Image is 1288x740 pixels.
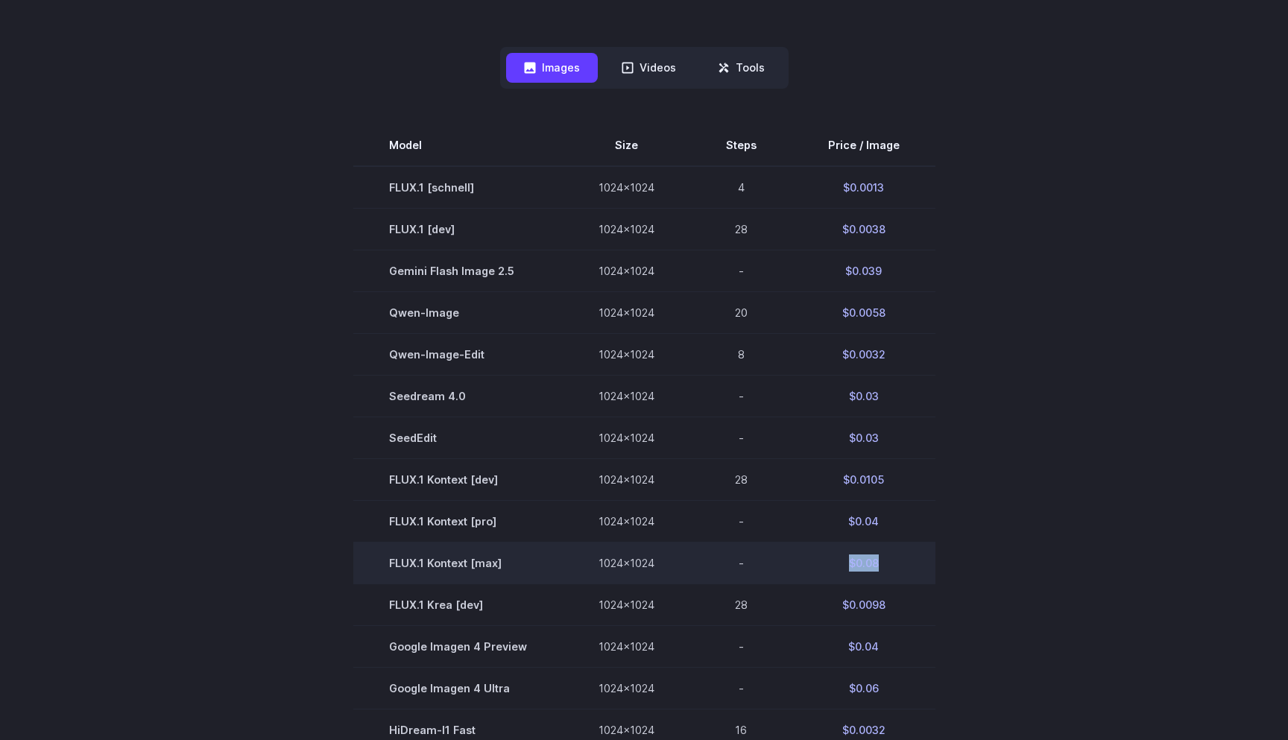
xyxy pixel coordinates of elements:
span: Gemini Flash Image 2.5 [389,262,527,279]
td: 1024x1024 [563,250,690,291]
td: Qwen-Image-Edit [353,333,563,375]
td: 1024x1024 [563,291,690,333]
td: FLUX.1 Kontext [max] [353,542,563,584]
td: 1024x1024 [563,208,690,250]
td: Qwen-Image [353,291,563,333]
td: - [690,417,792,458]
td: $0.0038 [792,208,935,250]
td: 1024x1024 [563,668,690,709]
td: 1024x1024 [563,626,690,668]
td: 4 [690,166,792,209]
td: $0.04 [792,626,935,668]
td: 28 [690,584,792,626]
button: Tools [700,53,783,82]
td: 1024x1024 [563,333,690,375]
td: Google Imagen 4 Ultra [353,668,563,709]
td: $0.03 [792,375,935,417]
td: FLUX.1 [dev] [353,208,563,250]
td: - [690,626,792,668]
td: - [690,250,792,291]
td: $0.08 [792,542,935,584]
td: 1024x1024 [563,458,690,500]
td: $0.06 [792,668,935,709]
td: - [690,668,792,709]
td: $0.039 [792,250,935,291]
td: 1024x1024 [563,166,690,209]
td: - [690,375,792,417]
td: 8 [690,333,792,375]
th: Model [353,124,563,166]
button: Images [506,53,598,82]
td: 1024x1024 [563,542,690,584]
td: $0.0058 [792,291,935,333]
th: Size [563,124,690,166]
td: FLUX.1 Kontext [dev] [353,458,563,500]
td: - [690,542,792,584]
td: FLUX.1 [schnell] [353,166,563,209]
th: Price / Image [792,124,935,166]
td: SeedEdit [353,417,563,458]
td: $0.03 [792,417,935,458]
td: FLUX.1 Kontext [pro] [353,500,563,542]
th: Steps [690,124,792,166]
td: 1024x1024 [563,417,690,458]
td: 28 [690,458,792,500]
td: 1024x1024 [563,375,690,417]
td: Google Imagen 4 Preview [353,626,563,668]
td: $0.0032 [792,333,935,375]
td: 28 [690,208,792,250]
td: 1024x1024 [563,584,690,626]
td: 1024x1024 [563,500,690,542]
td: Seedream 4.0 [353,375,563,417]
td: FLUX.1 Krea [dev] [353,584,563,626]
td: $0.04 [792,500,935,542]
td: $0.0098 [792,584,935,626]
button: Videos [604,53,694,82]
td: - [690,500,792,542]
td: $0.0105 [792,458,935,500]
td: 20 [690,291,792,333]
td: $0.0013 [792,166,935,209]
